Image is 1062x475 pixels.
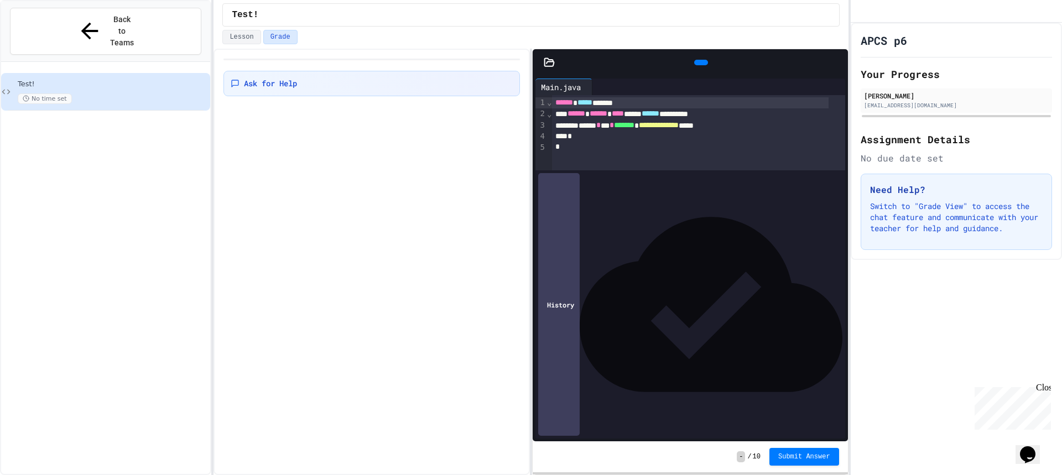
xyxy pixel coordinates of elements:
h2: Assignment Details [861,132,1052,147]
div: History [538,173,580,436]
span: Test! [18,80,208,89]
div: [PERSON_NAME] [864,91,1049,101]
button: Lesson [222,30,261,44]
button: Submit Answer [769,448,839,466]
span: 10 [753,452,761,461]
button: Back to Teams [10,8,201,55]
div: Main.java [535,79,592,95]
div: Main.java [535,81,586,93]
span: Submit Answer [778,452,830,461]
div: 3 [535,120,546,131]
iframe: chat widget [1016,431,1051,464]
div: 2 [535,108,546,119]
div: No due date set [861,152,1052,165]
span: Fold line [546,109,552,118]
iframe: chat widget [970,383,1051,430]
div: Chat with us now!Close [4,4,76,70]
span: - [737,451,745,462]
h3: Need Help? [870,183,1043,196]
p: Switch to "Grade View" to access the chat feature and communicate with your teacher for help and ... [870,201,1043,234]
span: No time set [18,93,72,104]
div: 5 [535,142,546,153]
button: Grade [263,30,298,44]
span: Test! [232,8,258,22]
div: [EMAIL_ADDRESS][DOMAIN_NAME] [864,101,1049,109]
span: Ask for Help [244,78,297,89]
span: Back to Teams [109,14,135,49]
h2: Your Progress [861,66,1052,82]
h1: APCS p6 [861,33,907,48]
div: 4 [535,131,546,142]
span: Fold line [546,98,552,107]
span: / [747,452,751,461]
div: 1 [535,97,546,108]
